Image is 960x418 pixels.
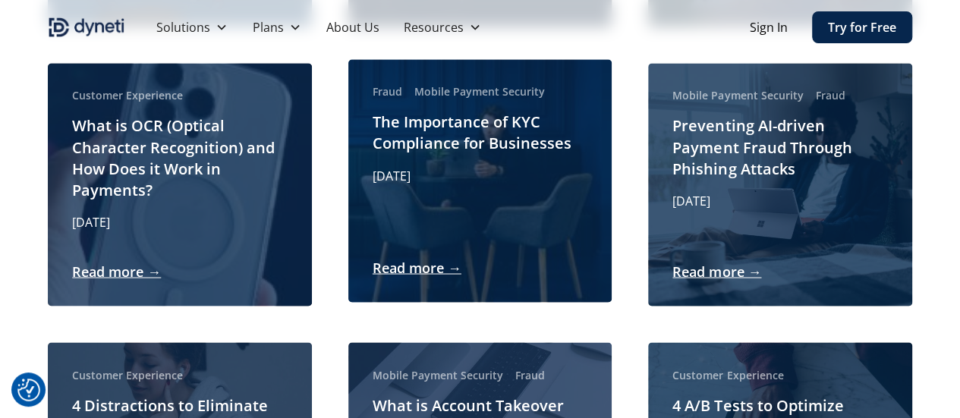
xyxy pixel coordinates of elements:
[156,18,209,36] div: Solutions
[403,18,463,36] div: Resources
[750,18,788,36] a: Sign In
[373,257,461,278] a: Read more →
[373,366,503,382] div: Mobile Payment Security
[17,379,40,401] button: Consent Preferences
[672,366,783,382] div: Customer Experience
[252,18,283,36] div: Plans
[72,212,110,231] p: [DATE]
[72,87,183,103] div: Customer Experience
[672,261,761,281] a: Read more →
[48,15,125,39] a: home
[373,83,402,99] div: Fraud
[143,12,240,42] div: Solutions
[672,191,710,209] p: [DATE]
[72,115,288,200] h2: What is OCR (Optical Character Recognition) and How Does it Work in Payments?
[240,12,313,42] div: Plans
[72,366,183,382] div: Customer Experience
[17,379,40,401] img: Revisit consent button
[515,366,545,382] div: Fraud
[672,87,803,103] div: Mobile Payment Security
[373,112,588,154] h2: The Importance of KYC Compliance for Businesses
[373,166,411,184] p: [DATE]
[672,115,888,179] h2: Preventing AI-driven Payment Fraud Through Phishing Attacks
[48,15,125,39] img: Dyneti indigo logo
[414,83,545,99] div: Mobile Payment Security
[815,87,845,103] div: Fraud
[812,11,912,43] a: Try for Free
[72,261,161,281] a: Read more →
